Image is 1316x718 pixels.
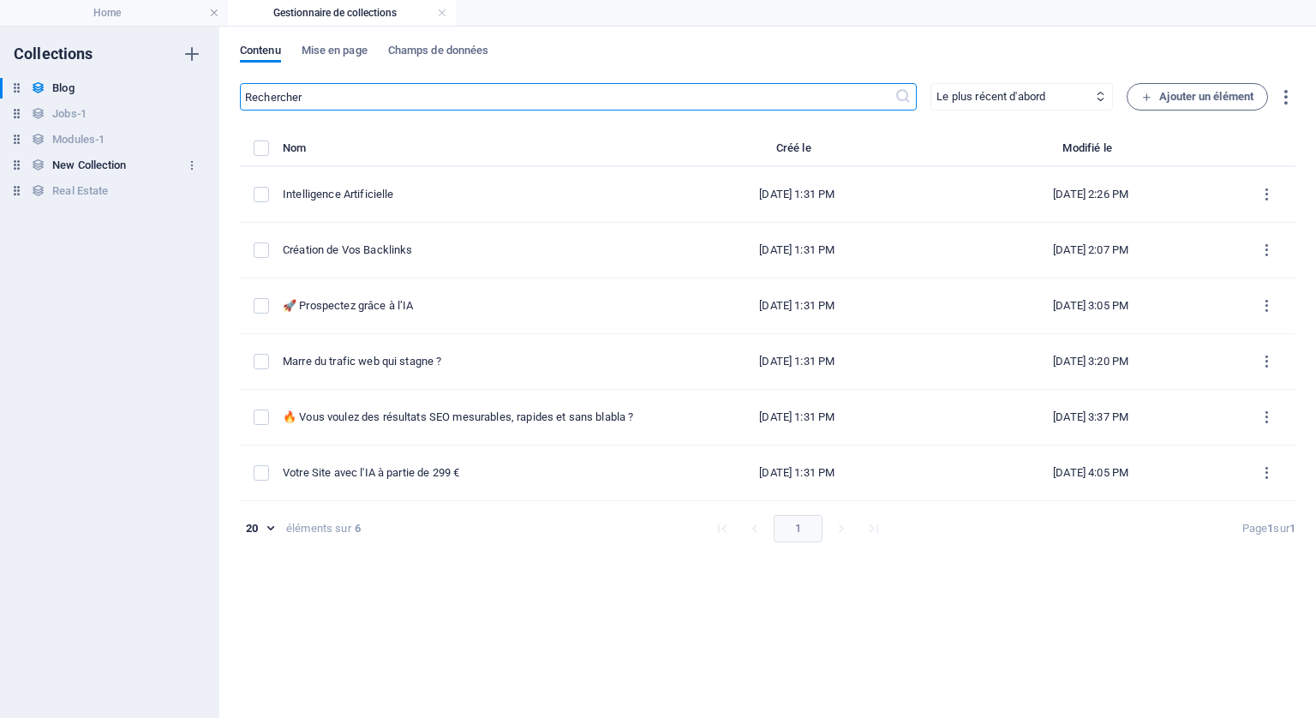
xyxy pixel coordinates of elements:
th: Nom [283,138,650,167]
div: [DATE] 3:37 PM [958,410,1224,425]
div: [DATE] 1:31 PM [664,354,930,369]
div: Page sur [1242,521,1295,536]
div: éléments sur [286,521,351,536]
nav: pagination navigation [706,515,890,542]
div: 20 [240,521,279,536]
div: Votre Site avec l'IA à partie de 299 € [283,465,637,481]
div: [DATE] 2:26 PM [958,187,1224,202]
div: Intelligence Artificielle [283,187,637,202]
span: Champs de données [388,40,489,64]
table: items list [240,138,1295,501]
div: Marre du trafic web qui stagne ? [283,354,637,369]
span: Mise en page [302,40,368,64]
strong: 6 [355,521,361,536]
h6: Real Estate [52,181,108,201]
i: Créer une nouvelle collection [182,44,202,64]
div: [DATE] 1:31 PM [664,410,930,425]
input: Rechercher [240,83,894,111]
div: 🚀 Prospectez grâce à l’IA [283,298,637,314]
span: Contenu [240,40,281,64]
h4: Gestionnaire de collections [228,3,456,22]
div: [DATE] 3:05 PM [958,298,1224,314]
div: [DATE] 1:31 PM [664,242,930,258]
button: page 1 [774,515,822,542]
h6: Jobs-1 [52,104,87,124]
h6: New Collection [52,155,126,176]
div: 🔥 Vous voulez des résultats SEO mesurables, rapides et sans blabla ? [283,410,637,425]
th: Créé le [650,138,944,167]
div: [DATE] 1:31 PM [664,465,930,481]
div: [DATE] 2:07 PM [958,242,1224,258]
div: [DATE] 1:31 PM [664,187,930,202]
div: [DATE] 1:31 PM [664,298,930,314]
h6: Blog [52,78,74,99]
button: Ajouter un élément [1127,83,1268,111]
h6: Collections [14,44,93,64]
strong: 1 [1267,522,1273,535]
span: Ajouter un élément [1141,87,1253,107]
h6: Modules-1 [52,129,105,150]
strong: 1 [1289,522,1295,535]
div: [DATE] 3:20 PM [958,354,1224,369]
div: Création de Vos Backlinks [283,242,637,258]
th: Modifié le [944,138,1238,167]
div: [DATE] 4:05 PM [958,465,1224,481]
